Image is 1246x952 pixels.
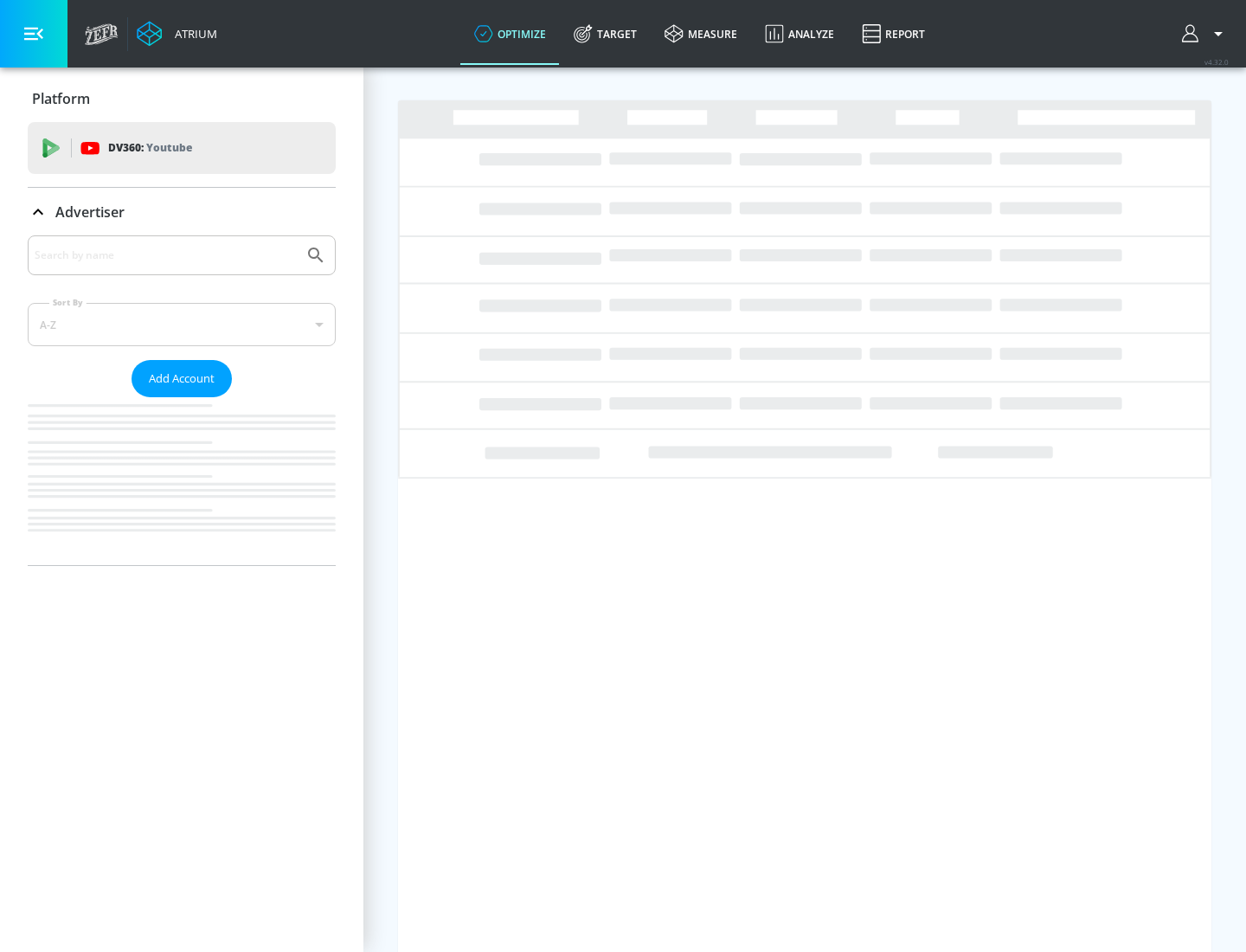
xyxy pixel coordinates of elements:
p: Advertiser [55,203,125,222]
p: Platform [32,89,90,108]
div: A-Z [28,303,336,346]
div: Platform [28,74,336,123]
div: Advertiser [28,188,336,236]
div: Advertiser [28,235,336,565]
button: Add Account [132,360,232,397]
p: Youtube [146,138,192,157]
a: Atrium [137,21,217,47]
a: optimize [460,3,560,65]
a: Target [560,3,651,65]
a: Analyze [751,3,848,65]
a: measure [651,3,751,65]
p: DV360: [108,138,192,158]
a: Report [848,3,939,65]
span: v 4.32.0 [1204,57,1229,67]
div: DV360: Youtube [28,122,336,174]
div: Atrium [168,26,217,42]
input: Search by name [35,244,297,267]
label: Sort By [49,297,87,308]
nav: list of Advertiser [28,397,336,565]
span: Add Account [149,369,215,389]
